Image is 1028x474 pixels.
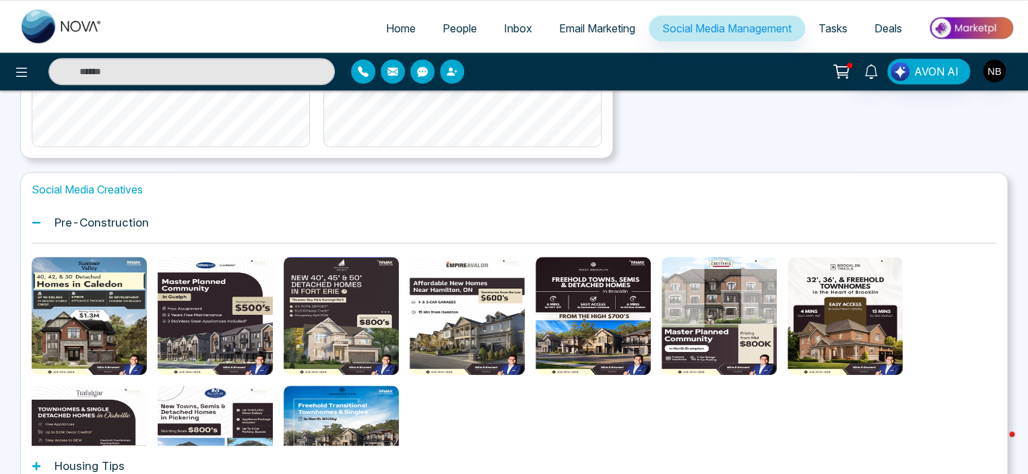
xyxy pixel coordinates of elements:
a: Deals [861,16,915,41]
a: Home [373,16,429,41]
h1: Pre-Construction [55,216,149,229]
a: Social Media Management [649,16,805,41]
span: Deals [874,22,902,35]
a: People [429,16,490,41]
a: Tasks [805,16,861,41]
iframe: Intercom live chat [982,428,1015,461]
span: Email Marketing [559,22,635,35]
button: AVON AI [887,59,970,84]
img: User Avatar [983,59,1006,82]
span: Social Media Management [662,22,792,35]
span: Inbox [504,22,532,35]
img: Lead Flow [891,62,909,81]
h1: Social Media Creatives [32,183,996,196]
span: People [443,22,477,35]
img: Market-place.gif [922,13,1020,43]
h1: Housing Tips [55,459,125,473]
span: Home [386,22,416,35]
img: Nova CRM Logo [22,9,102,43]
span: Tasks [818,22,847,35]
a: Email Marketing [546,16,649,41]
a: Inbox [490,16,546,41]
span: AVON AI [914,63,959,80]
